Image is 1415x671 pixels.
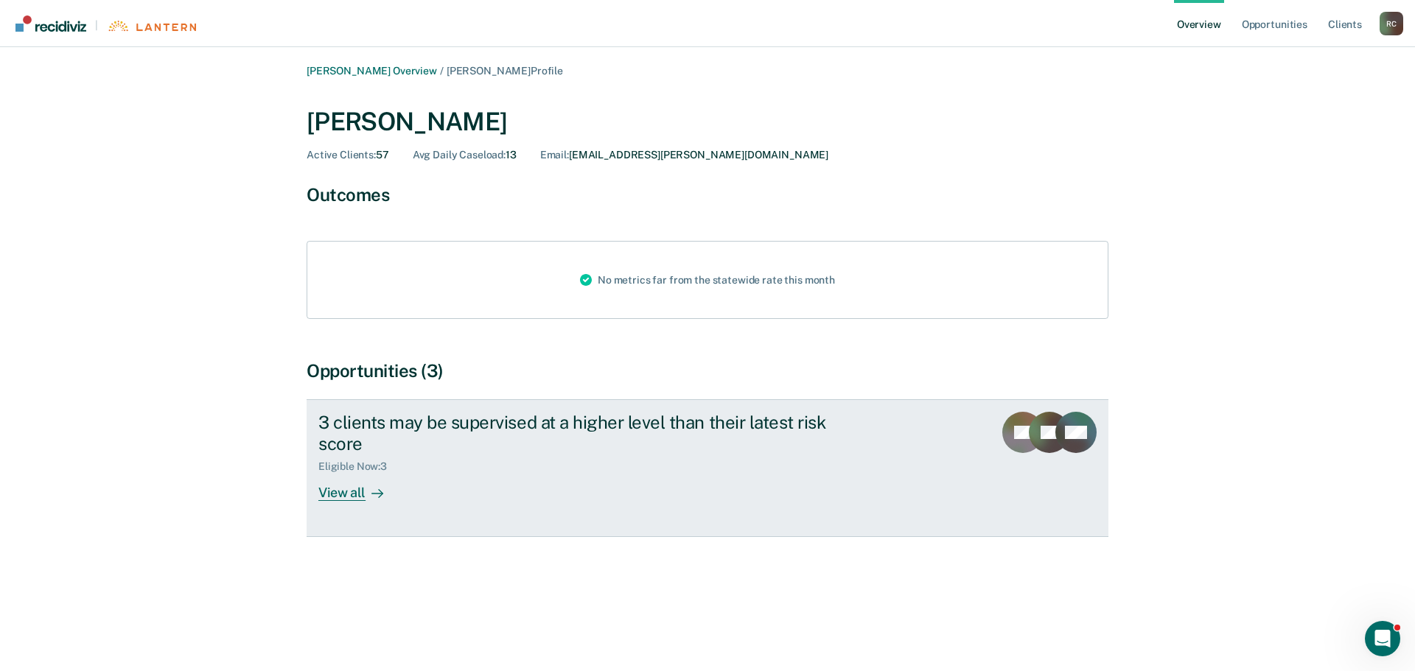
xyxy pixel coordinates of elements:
[318,472,401,501] div: View all
[307,149,376,161] span: Active Clients :
[107,21,196,32] img: Lantern
[307,149,389,161] div: 57
[318,412,836,454] div: 3 clients may be supervised at a higher level than their latest risk score
[1365,621,1400,656] iframe: Intercom live chat
[413,149,506,161] span: Avg Daily Caseload :
[1380,12,1403,35] button: Profile dropdown button
[413,149,517,161] div: 13
[318,460,399,473] div: Eligible Now : 3
[307,399,1108,537] a: 3 clients may be supervised at a higher level than their latest risk scoreEligible Now:3View all
[307,184,1108,205] div: Outcomes
[1380,12,1403,35] div: R C
[540,149,828,161] div: [EMAIL_ADDRESS][PERSON_NAME][DOMAIN_NAME]
[437,65,447,77] span: /
[86,19,107,32] span: |
[307,360,1108,382] div: Opportunities (3)
[447,65,563,77] span: [PERSON_NAME] Profile
[307,65,437,77] a: [PERSON_NAME] Overview
[307,107,1108,137] div: [PERSON_NAME]
[15,15,86,32] img: Recidiviz
[540,149,569,161] span: Email :
[568,242,847,318] div: No metrics far from the statewide rate this month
